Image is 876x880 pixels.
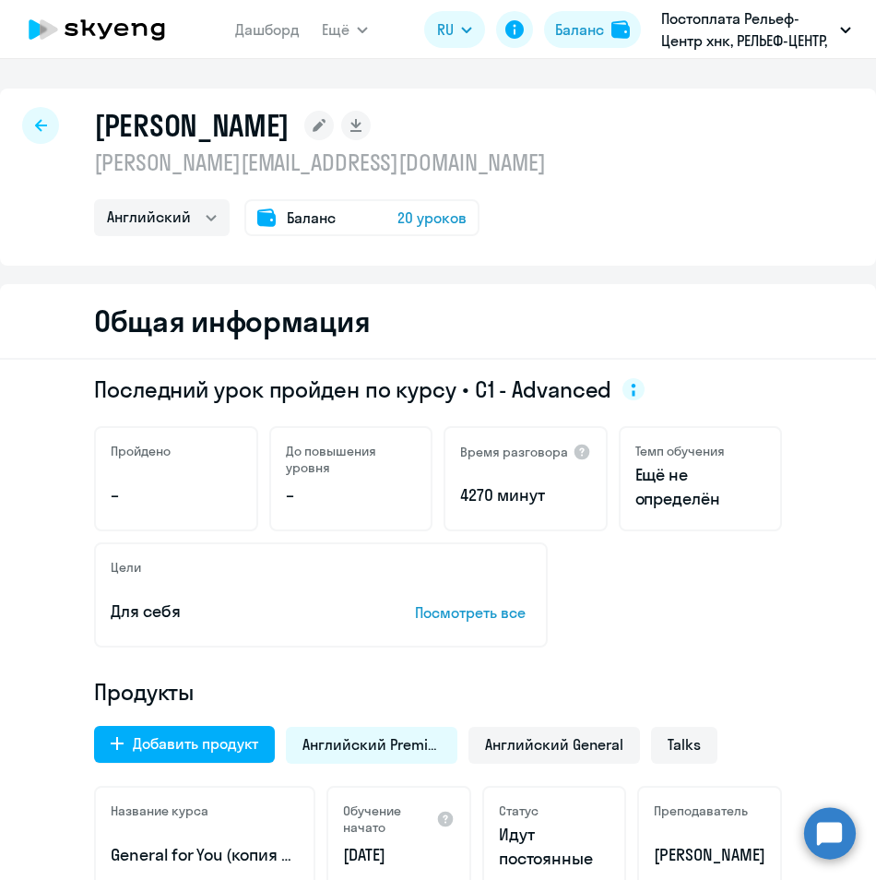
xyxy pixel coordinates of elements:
[94,148,546,177] p: [PERSON_NAME][EMAIL_ADDRESS][DOMAIN_NAME]
[437,18,454,41] span: RU
[94,677,782,707] h4: Продукты
[652,7,860,52] button: Постоплата Рельеф-Центр хнк, РЕЛЬЕФ-ЦЕНТР, ООО
[111,600,358,624] p: Для себя
[133,732,258,755] div: Добавить продукт
[111,843,299,867] p: General for You (копия general)
[424,11,485,48] button: RU
[94,107,290,144] h1: [PERSON_NAME]
[94,303,370,339] h2: Общая информация
[322,18,349,41] span: Ещё
[635,443,725,459] h5: Темп обучения
[94,375,611,404] span: Последний урок пройден по курсу • C1 - Advanced
[111,483,242,507] p: –
[343,843,455,867] p: [DATE]
[460,483,591,507] p: 4270 минут
[286,483,417,507] p: –
[111,803,208,819] h5: Название курса
[415,601,531,624] p: Посмотреть все
[111,559,141,576] h5: Цели
[111,443,171,459] h5: Пройдено
[322,11,368,48] button: Ещё
[661,7,833,52] p: Постоплата Рельеф-Центр хнк, РЕЛЬЕФ-ЦЕНТР, ООО
[544,11,641,48] button: Балансbalance
[654,803,748,819] h5: Преподаватель
[397,207,467,229] span: 20 уроков
[460,444,568,460] h5: Время разговора
[499,803,539,819] h5: Статус
[485,734,623,755] span: Английский General
[555,18,604,41] div: Баланс
[287,207,336,229] span: Баланс
[668,734,701,755] span: Talks
[302,734,441,755] span: Английский Premium
[611,20,630,39] img: balance
[235,20,300,39] a: Дашборд
[94,726,275,763] button: Добавить продукт
[654,843,765,867] p: [PERSON_NAME]
[635,463,766,511] span: Ещё не определён
[343,803,436,836] h5: Обучение начато
[286,443,417,476] h5: До повышения уровня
